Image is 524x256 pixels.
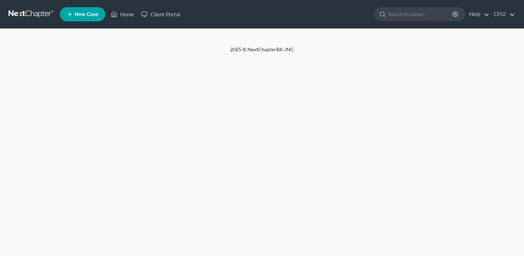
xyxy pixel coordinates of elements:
a: Home [107,8,138,21]
a: Client Portal [138,8,184,21]
span: New Case [75,12,98,17]
input: Search by name... [388,7,453,21]
div: 2025 © NextChapterBK, INC [59,46,465,59]
a: CFGI [490,8,515,21]
a: Help [466,8,489,21]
